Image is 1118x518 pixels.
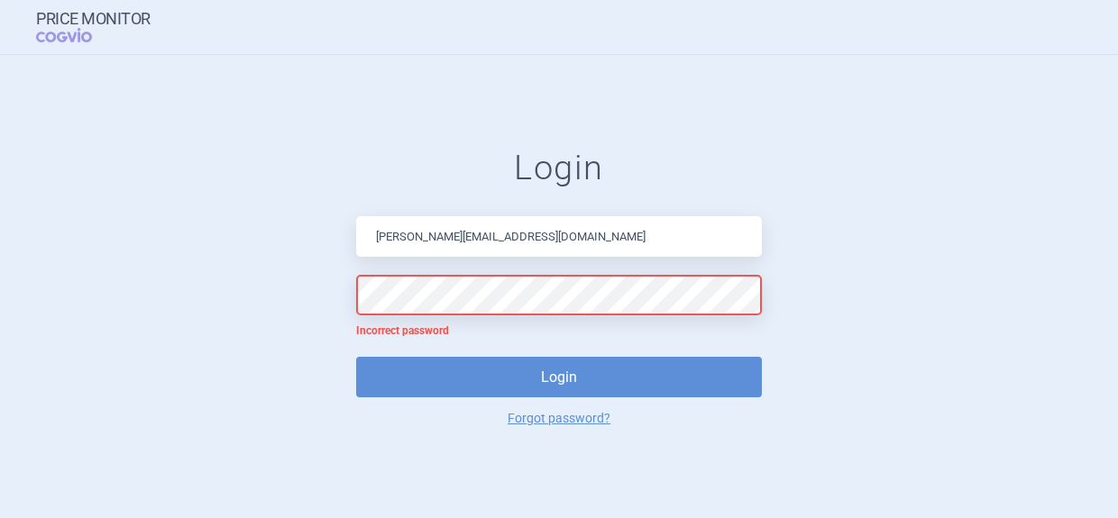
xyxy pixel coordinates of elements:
a: Forgot password? [508,412,610,424]
p: Incorrect password [356,324,762,339]
strong: Price Monitor [36,10,151,28]
input: Email [356,216,762,257]
span: COGVIO [36,28,117,42]
a: Price MonitorCOGVIO [36,10,151,44]
h1: Login [356,148,762,189]
button: Login [356,357,762,397]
